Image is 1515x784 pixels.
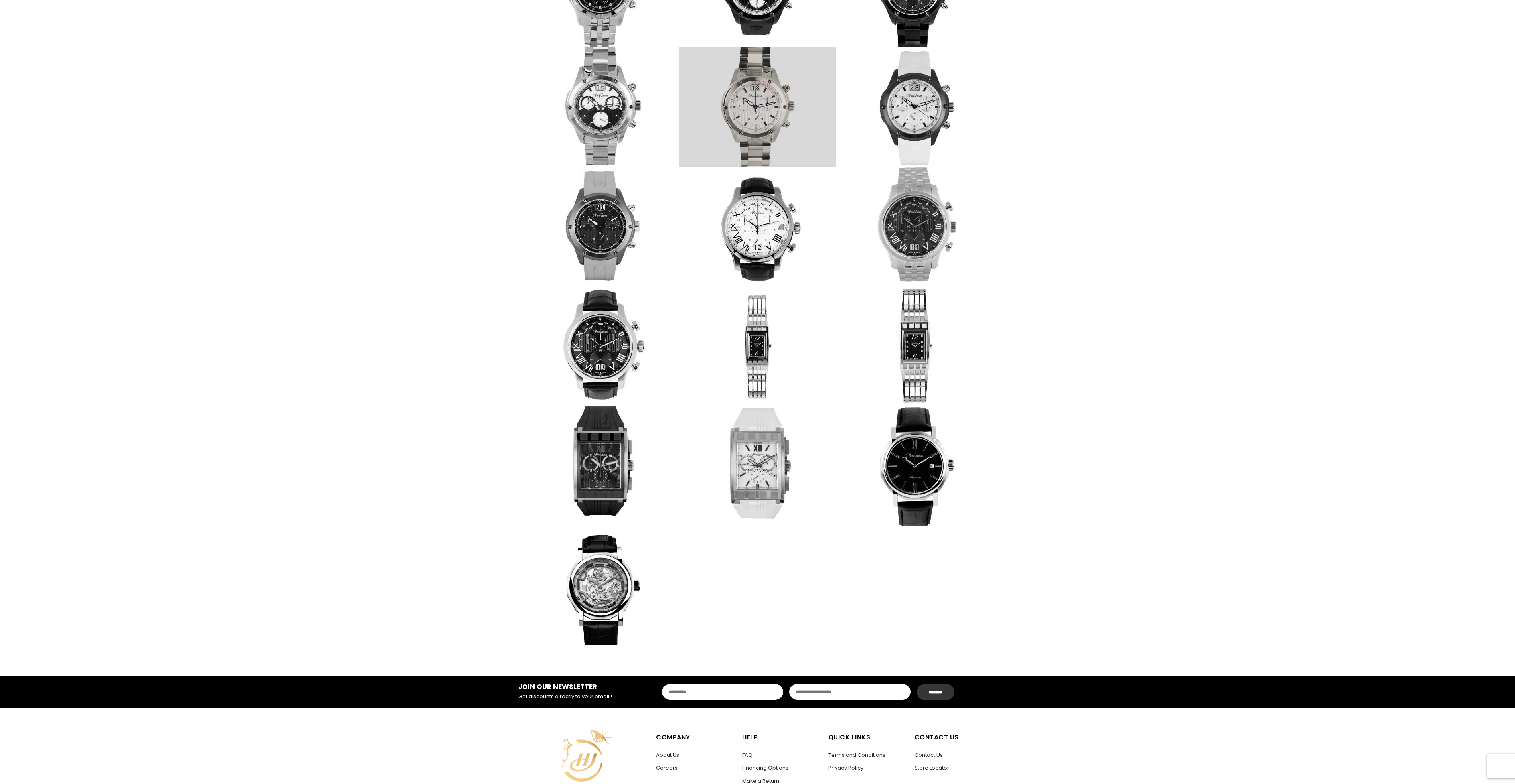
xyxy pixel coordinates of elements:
h5: Company [656,732,734,743]
a: FAQ [742,751,753,759]
a: About Us [656,751,679,759]
h5: Contact Us [915,732,993,743]
h5: Help [742,732,820,743]
a: Contact Us [915,751,943,759]
a: Privacy Policy [828,764,863,772]
a: Careers [656,764,678,772]
h5: Quick Links [828,732,907,743]
p: Get discounts directly to your email ! [518,692,628,701]
a: Financing Options [742,764,788,772]
a: Terms and Conditions [828,751,885,759]
a: Store Locator [915,764,949,772]
strong: JOIN OUR NEWSLETTER [518,682,597,691]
